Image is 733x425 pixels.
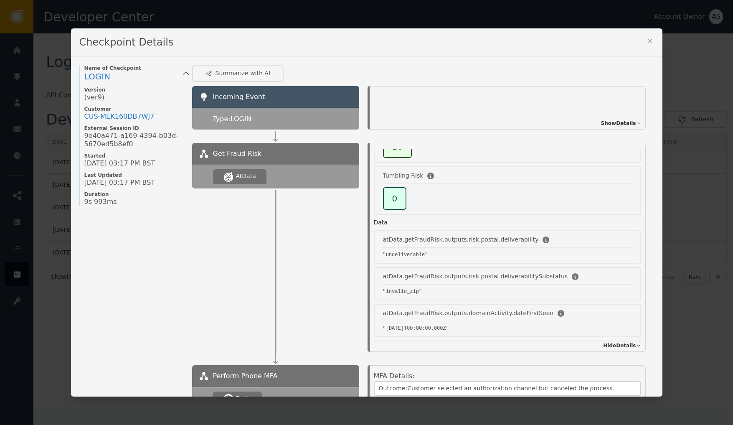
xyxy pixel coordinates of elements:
[84,198,117,206] span: 9s 993ms
[84,132,184,148] span: 9e40a471-a169-4394-b03d-5670ed5b8ef0
[213,149,262,159] span: Get Fraud Risk
[84,125,184,132] span: External Session ID
[383,288,632,295] pre: "invalid_zip"
[84,87,184,93] span: Version
[383,325,632,332] pre: "[DATE]T00:00:00.000Z"
[84,153,184,159] span: Started
[192,65,284,82] button: Summarize with AI
[213,114,251,124] span: Type: LOGIN
[84,172,184,178] span: Last Updated
[383,235,539,244] div: atData.getFraudRisk.outputs.risk.postal.deliverability
[84,65,184,71] span: Name of Checkpoint
[205,69,271,78] div: Summarize with AI
[236,394,252,403] div: Twilio
[374,218,388,227] div: Data
[84,71,184,82] a: LOGIN
[84,71,111,81] span: LOGIN
[84,112,155,121] div: CUS- MEK160DB7WJ7
[383,187,407,210] div: 0
[374,371,641,381] div: MFA Details:
[383,251,632,259] pre: "undeliverable"
[383,309,554,318] div: atData.getFraudRisk.outputs.domainActivity.dateFirstSeen
[84,191,184,198] span: Duration
[383,272,568,281] div: atData.getFraudRisk.outputs.risk.postal.deliverabilitySubstatus
[71,28,662,56] div: Checkpoint Details
[84,93,105,102] span: (ver 9 )
[603,342,636,349] span: Hide Details
[374,381,641,396] div: Outcome: Customer selected an authorization channel but canceled the process.
[84,159,155,168] span: [DATE] 03:17 PM BST
[84,178,155,187] span: [DATE] 03:17 PM BST
[383,171,424,180] div: Tumbling Risk
[213,93,265,101] span: Incoming Event
[236,172,256,181] div: AtData
[213,371,278,381] span: Perform Phone MFA
[601,120,636,127] span: Show Details
[84,106,184,112] span: Customer
[84,112,155,121] a: CUS-MEK160DB7WJ7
